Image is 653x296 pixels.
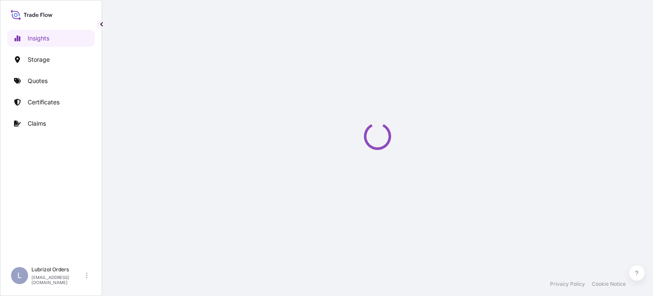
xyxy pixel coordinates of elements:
[7,115,95,132] a: Claims
[17,271,22,280] span: L
[31,275,84,285] p: [EMAIL_ADDRESS][DOMAIN_NAME]
[7,94,95,111] a: Certificates
[28,55,50,64] p: Storage
[7,72,95,89] a: Quotes
[28,77,48,85] p: Quotes
[28,34,49,43] p: Insights
[550,281,585,287] a: Privacy Policy
[7,30,95,47] a: Insights
[28,98,60,106] p: Certificates
[28,119,46,128] p: Claims
[592,281,626,287] a: Cookie Notice
[7,51,95,68] a: Storage
[31,266,84,273] p: Lubrizol Orders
